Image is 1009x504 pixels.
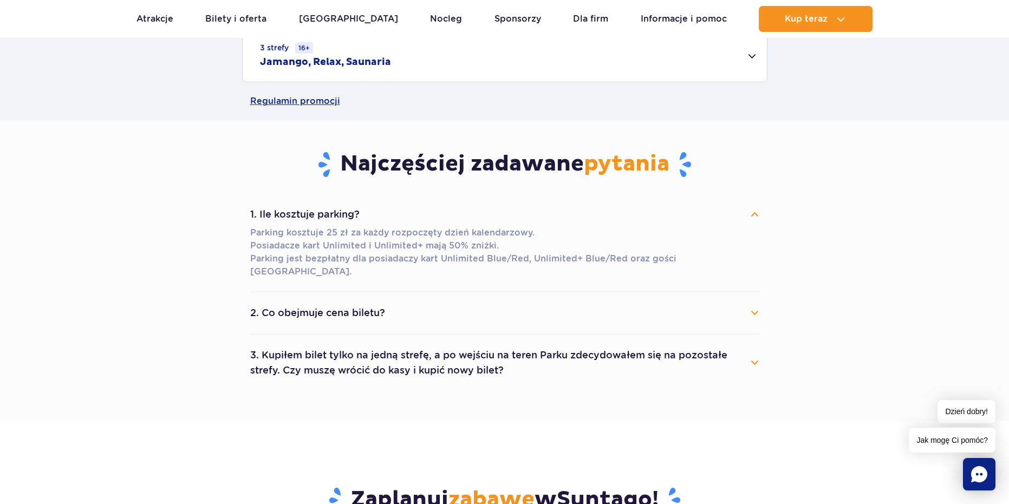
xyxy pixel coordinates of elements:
[938,400,995,423] span: Dzień dobry!
[205,6,266,32] a: Bilety i oferta
[295,42,313,54] small: 16+
[260,56,391,69] h2: Jamango, Relax, Saunaria
[250,202,759,226] button: 1. Ile kosztuje parking?
[584,150,669,178] span: pytania
[299,6,398,32] a: [GEOGRAPHIC_DATA]
[963,458,995,490] div: Chat
[250,301,759,325] button: 2. Co obejmuje cena biletu?
[250,226,759,278] p: Parking kosztuje 25 zł za każdy rozpoczęty dzień kalendarzowy. Posiadacze kart Unlimited i Unlimi...
[759,6,873,32] button: Kup teraz
[573,6,608,32] a: Dla firm
[136,6,173,32] a: Atrakcje
[260,42,313,54] small: 3 strefy
[430,6,462,32] a: Nocleg
[250,343,759,382] button: 3. Kupiłem bilet tylko na jedną strefę, a po wejściu na teren Parku zdecydowałem się na pozostałe...
[909,428,995,453] span: Jak mogę Ci pomóc?
[785,14,828,24] span: Kup teraz
[641,6,727,32] a: Informacje i pomoc
[494,6,541,32] a: Sponsorzy
[250,150,759,179] h3: Najczęściej zadawane
[250,82,759,120] a: Regulamin promocji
